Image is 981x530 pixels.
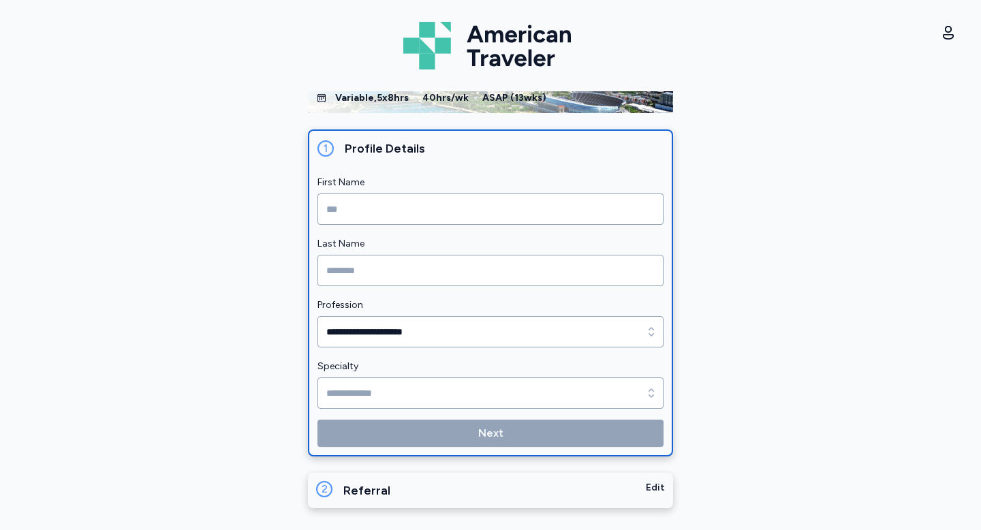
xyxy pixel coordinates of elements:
div: 2 [316,481,332,497]
div: Edit [646,481,665,500]
img: Logo [403,16,578,75]
label: First Name [317,174,664,191]
div: 1 [317,140,334,157]
div: Referral [343,481,646,500]
label: Specialty [317,358,664,375]
button: Next [317,420,664,447]
label: Profession [317,297,664,313]
span: 40 hrs/wk [422,91,469,105]
span: Next [478,425,503,441]
input: Last Name [317,255,664,286]
input: First Name [317,193,664,225]
label: Last Name [317,236,664,252]
span: Variable , 5 x 8 hrs [335,91,409,105]
span: ASAP ( 13 wks) [482,91,546,105]
div: Profile Details [345,139,664,158]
